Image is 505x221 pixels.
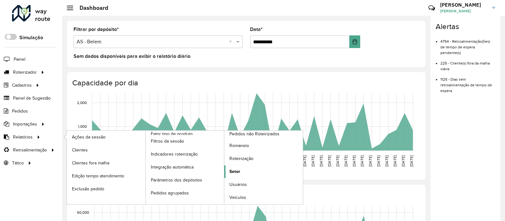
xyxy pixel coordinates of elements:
span: [PERSON_NAME] [440,8,488,14]
a: Clientes [67,144,145,156]
span: Relatórios [13,134,33,140]
span: Romaneio [229,142,249,149]
span: Clear all [229,38,235,46]
span: Painel [14,56,25,63]
span: Pedidos não Roteirizados [229,131,279,137]
a: Fator tipo de produto [67,131,224,204]
li: 1125 - Dias sem retroalimentação de tempo de espera [440,72,495,94]
span: Painel de Sugestão [13,95,51,101]
span: Roteirizador [13,69,37,76]
a: Exclusão pedido [67,182,145,195]
label: Data [250,26,263,33]
text: [DATE] [319,155,323,167]
text: [DATE] [393,155,397,167]
li: 4754 - Retroalimentação(ões) de tempo de espera pendente(s) [440,34,495,56]
text: [DATE] [368,155,373,167]
a: Integração automática [146,161,224,174]
span: Setor [229,168,240,175]
text: [DATE] [352,155,356,167]
text: 60,000 [77,210,89,214]
span: Fator tipo de produto [151,131,193,137]
a: Pedidos agrupados [146,187,224,200]
text: [DATE] [385,155,389,167]
span: Clientes fora malha [72,160,109,166]
label: Simulação [19,34,43,41]
span: Pedidos agrupados [151,190,189,196]
a: Parâmetros dos depósitos [146,174,224,187]
h2: Dashboard [73,4,108,11]
a: Usuários [224,178,303,191]
li: 225 - Cliente(s) fora da malha viária [440,56,495,72]
text: [DATE] [377,155,381,167]
label: Filtrar por depósito [74,26,119,33]
span: Filtros da sessão [151,138,184,144]
text: [DATE] [360,155,364,167]
text: [DATE] [401,155,405,167]
a: Setor [224,165,303,178]
a: Clientes fora malha [67,157,145,169]
span: Indicadores roteirização [151,151,198,157]
span: Ações da sessão [72,134,105,140]
text: 2,000 [77,101,87,105]
a: Edição tempo atendimento [67,169,145,182]
span: Usuários [229,181,247,188]
span: Roteirização [229,155,253,162]
a: Roteirização [224,152,303,165]
text: [DATE] [344,155,348,167]
span: Integração automática [151,164,194,170]
text: [DATE] [409,155,413,167]
a: Contato Rápido [425,1,438,15]
span: Cadastros [12,82,32,89]
span: Retroalimentação [13,147,47,153]
span: Edição tempo atendimento [72,173,124,179]
span: Parâmetros dos depósitos [151,177,202,183]
span: Tático [12,160,24,166]
span: Clientes [72,147,88,153]
a: Romaneio [224,139,303,152]
text: [DATE] [311,155,315,167]
h4: Capacidade por dia [72,78,419,88]
span: Veículos [229,194,246,201]
text: [DATE] [303,155,307,167]
span: Pedidos [12,108,28,114]
h4: Alertas [436,22,495,31]
a: Veículos [224,191,303,204]
span: Exclusão pedido [72,186,104,192]
h3: [PERSON_NAME] [440,2,488,8]
a: Pedidos não Roteirizados [146,131,303,204]
span: Importações [13,121,37,127]
a: Ações da sessão [67,131,145,143]
text: [DATE] [327,155,331,167]
text: 1,000 [78,124,87,128]
button: Choose Date [349,35,360,48]
a: Filtros da sessão [146,135,224,148]
a: Indicadores roteirização [146,148,224,161]
text: [DATE] [336,155,340,167]
label: Sem dados disponíveis para exibir o relatório diário [74,52,190,60]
